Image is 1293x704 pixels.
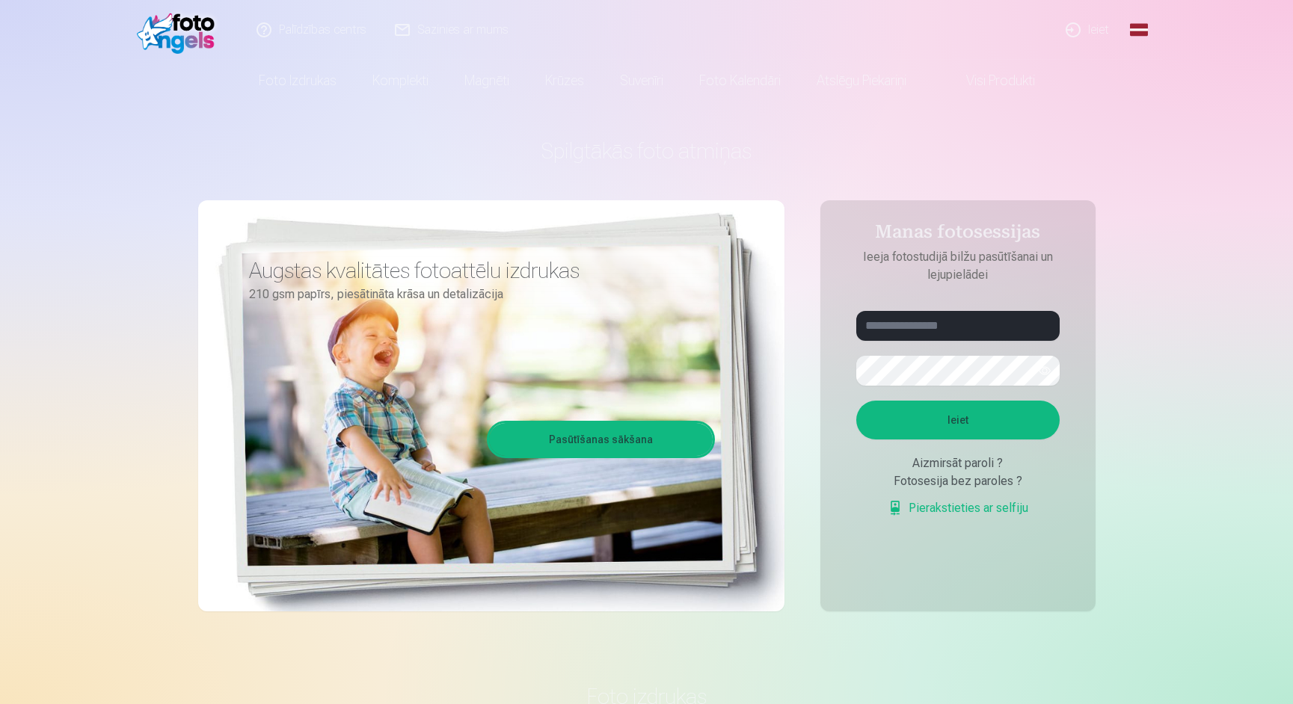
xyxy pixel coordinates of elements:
a: Atslēgu piekariņi [799,60,924,102]
a: Foto izdrukas [241,60,354,102]
button: Ieiet [856,401,1060,439]
div: Aizmirsāt paroli ? [856,454,1060,472]
a: Suvenīri [602,60,681,102]
a: Pierakstieties ar selfiju [888,499,1028,517]
a: Krūzes [527,60,602,102]
p: 210 gsm papīrs, piesātināta krāsa un detalizācija [249,284,704,305]
a: Magnēti [446,60,527,102]
a: Pasūtīšanas sākšana [489,423,713,456]
img: /fa1 [137,6,223,54]
div: Fotosesija bez paroles ? [856,472,1060,490]
a: Komplekti [354,60,446,102]
h3: Augstas kvalitātes fotoattēlu izdrukas [249,257,704,284]
h1: Spilgtākās foto atmiņas [198,138,1096,164]
p: Ieeja fotostudijā bilžu pasūtīšanai un lejupielādei [841,248,1075,284]
a: Visi produkti [924,60,1053,102]
h4: Manas fotosessijas [841,221,1075,248]
a: Foto kalendāri [681,60,799,102]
